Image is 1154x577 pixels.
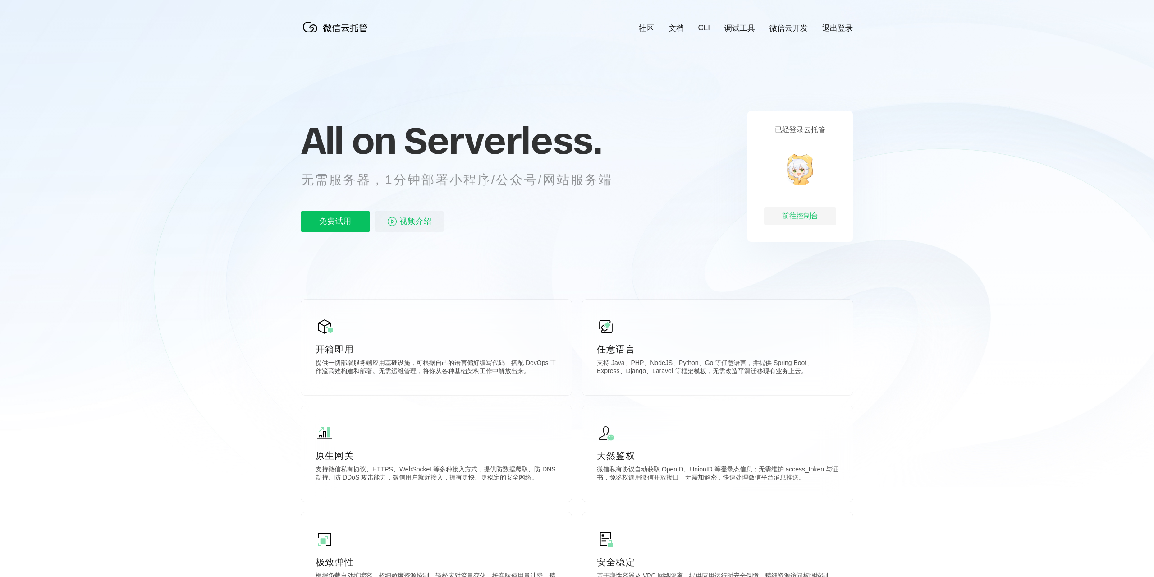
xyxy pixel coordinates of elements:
[698,23,710,32] a: CLI
[316,449,557,462] p: 原生网关
[301,171,629,189] p: 无需服务器，1分钟部署小程序/公众号/网站服务端
[669,23,684,33] a: 文档
[301,118,395,163] span: All on
[597,466,838,484] p: 微信私有协议自动获取 OpenID、UnionID 等登录态信息；无需维护 access_token 与证书，免鉴权调用微信开放接口；无需加解密，快速处理微信平台消息推送。
[301,18,373,36] img: 微信云托管
[301,211,370,232] p: 免费试用
[316,556,557,568] p: 极致弹性
[775,125,825,135] p: 已经登录云托管
[316,466,557,484] p: 支持微信私有协议、HTTPS、WebSocket 等多种接入方式，提供防数据爬取、防 DNS 劫持、防 DDoS 攻击能力，微信用户就近接入，拥有更快、更稳定的安全网络。
[316,359,557,377] p: 提供一切部署服务端应用基础设施，可根据自己的语言偏好编写代码，搭配 DevOps 工作流高效构建和部署。无需运维管理，将你从各种基础架构工作中解放出来。
[301,30,373,37] a: 微信云托管
[597,343,838,355] p: 任意语言
[822,23,853,33] a: 退出登录
[387,216,398,227] img: video_play.svg
[639,23,654,33] a: 社区
[597,359,838,377] p: 支持 Java、PHP、NodeJS、Python、Go 等任意语言，并提供 Spring Boot、Express、Django、Laravel 等框架模板，无需改造平滑迁移现有业务上云。
[597,556,838,568] p: 安全稳定
[597,449,838,462] p: 天然鉴权
[404,118,602,163] span: Serverless.
[724,23,755,33] a: 调试工具
[764,207,836,225] div: 前往控制台
[769,23,808,33] a: 微信云开发
[316,343,557,355] p: 开箱即用
[399,211,432,232] span: 视频介绍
